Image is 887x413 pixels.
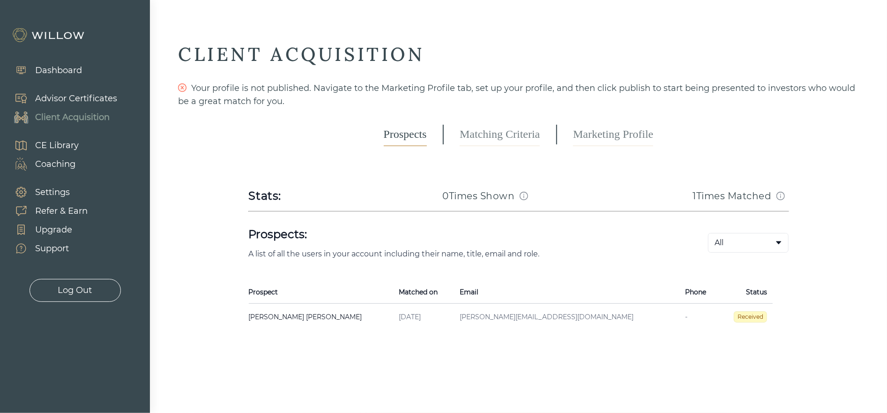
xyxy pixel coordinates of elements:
[5,61,82,80] a: Dashboard
[734,311,767,323] span: Received
[393,281,454,304] th: Matched on
[35,224,72,236] div: Upgrade
[573,123,653,146] a: Marketing Profile
[715,237,724,248] span: All
[35,205,88,218] div: Refer & Earn
[460,123,540,146] a: Matching Criteria
[249,304,394,330] td: [PERSON_NAME] [PERSON_NAME]
[35,158,75,171] div: Coaching
[178,42,859,67] div: CLIENT ACQUISITION
[249,249,678,258] p: A list of all the users in your account including their name, title, email and role.
[35,186,70,199] div: Settings
[454,304,679,330] td: [PERSON_NAME][EMAIL_ADDRESS][DOMAIN_NAME]
[35,139,79,152] div: CE Library
[454,281,679,304] th: Email
[249,188,282,203] div: Stats:
[58,284,92,297] div: Log Out
[516,188,531,203] button: Match info
[5,220,88,239] a: Upgrade
[35,242,69,255] div: Support
[773,188,788,203] button: Match info
[35,64,82,77] div: Dashboard
[249,281,394,304] th: Prospect
[679,304,719,330] td: -
[775,239,783,247] span: caret-down
[442,189,514,203] h3: 0 Times Shown
[5,202,88,220] a: Refer & Earn
[35,111,110,124] div: Client Acquisition
[5,89,117,108] a: Advisor Certificates
[719,281,773,304] th: Status
[178,82,859,108] div: Your profile is not published. Navigate to the Marketing Profile tab, set up your profile, and th...
[5,183,88,202] a: Settings
[520,192,528,200] span: info-circle
[393,304,454,330] td: [DATE]
[679,281,719,304] th: Phone
[776,192,785,200] span: info-circle
[5,108,117,127] a: Client Acquisition
[178,83,186,92] span: close-circle
[5,136,79,155] a: CE Library
[249,227,678,242] h1: Prospects:
[12,28,87,43] img: Willow
[5,155,79,173] a: Coaching
[693,189,771,203] h3: 1 Times Matched
[35,92,117,105] div: Advisor Certificates
[384,123,427,146] a: Prospects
